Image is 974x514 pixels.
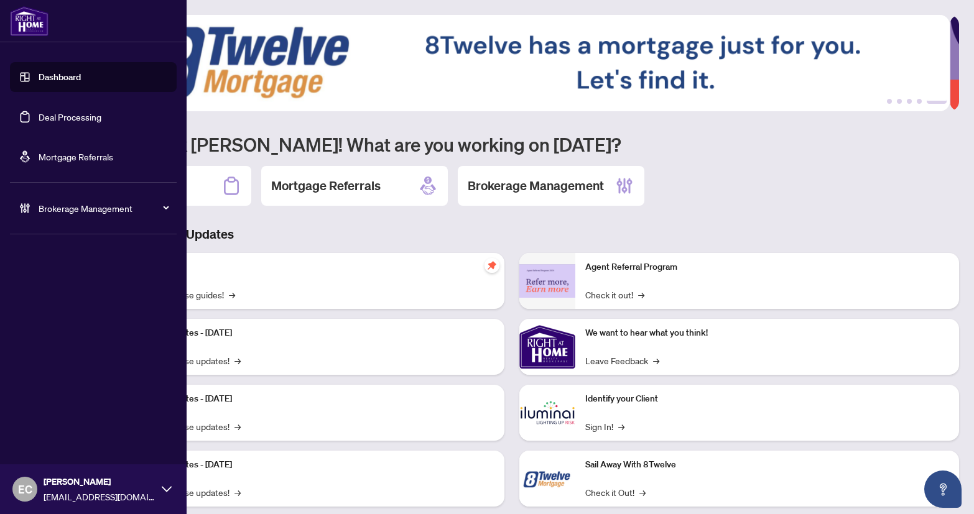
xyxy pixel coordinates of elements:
[585,288,644,301] a: Check it out!→
[44,490,155,503] span: [EMAIL_ADDRESS][DOMAIN_NAME]
[131,326,494,340] p: Platform Updates - [DATE]
[131,260,494,274] p: Self-Help
[10,6,49,36] img: logo
[65,15,950,111] img: Slide 4
[639,485,646,499] span: →
[585,458,949,472] p: Sail Away With 8Twelve
[234,485,241,499] span: →
[585,420,624,433] a: Sign In!→
[653,354,659,367] span: →
[887,99,892,104] button: 1
[519,264,575,298] img: Agent Referral Program
[65,132,959,156] h1: Welcome back [PERSON_NAME]! What are you working on [DATE]?
[618,420,624,433] span: →
[897,99,902,104] button: 2
[927,99,947,104] button: 5
[585,354,659,367] a: Leave Feedback→
[917,99,922,104] button: 4
[907,99,912,104] button: 3
[924,470,962,508] button: Open asap
[519,385,575,441] img: Identify your Client
[234,420,241,433] span: →
[39,71,81,83] a: Dashboard
[229,288,235,301] span: →
[485,258,499,273] span: pushpin
[18,480,32,498] span: EC
[39,111,101,122] a: Deal Processing
[44,475,155,489] span: [PERSON_NAME]
[271,177,381,195] h2: Mortgage Referrals
[468,177,604,195] h2: Brokerage Management
[234,354,241,367] span: →
[585,326,949,340] p: We want to hear what you think!
[638,288,644,301] span: →
[585,260,949,274] p: Agent Referral Program
[131,458,494,472] p: Platform Updates - [DATE]
[131,392,494,406] p: Platform Updates - [DATE]
[519,451,575,507] img: Sail Away With 8Twelve
[585,485,646,499] a: Check it Out!→
[65,226,959,243] h3: Brokerage & Industry Updates
[39,151,113,162] a: Mortgage Referrals
[519,319,575,375] img: We want to hear what you think!
[39,201,168,215] span: Brokerage Management
[585,392,949,406] p: Identify your Client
